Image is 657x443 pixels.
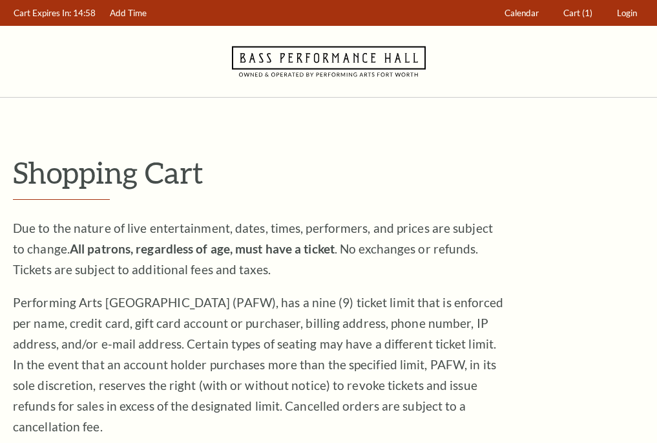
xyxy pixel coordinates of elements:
[499,1,545,26] a: Calendar
[505,8,539,18] span: Calendar
[13,156,644,189] p: Shopping Cart
[13,221,493,277] span: Due to the nature of live entertainment, dates, times, performers, and prices are subject to chan...
[617,8,637,18] span: Login
[13,292,504,437] p: Performing Arts [GEOGRAPHIC_DATA] (PAFW), has a nine (9) ticket limit that is enforced per name, ...
[14,8,71,18] span: Cart Expires In:
[563,8,580,18] span: Cart
[558,1,599,26] a: Cart (1)
[104,1,153,26] a: Add Time
[70,241,335,256] strong: All patrons, regardless of age, must have a ticket
[582,8,592,18] span: (1)
[73,8,96,18] span: 14:58
[611,1,643,26] a: Login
